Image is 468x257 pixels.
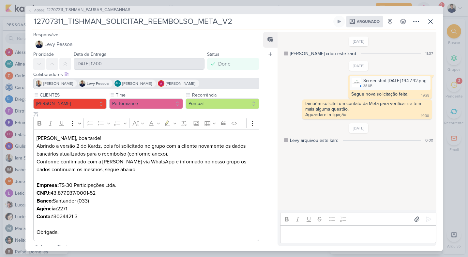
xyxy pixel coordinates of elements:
button: [PERSON_NAME] [33,98,107,109]
button: Pontual [186,98,259,109]
label: Prioridade [33,52,54,57]
div: Este log é visível à todos no kard [284,52,288,55]
strong: Agência: [37,205,57,212]
div: 0:00 [425,137,433,143]
label: Responsável [33,32,59,38]
strong: CNPJ: [37,190,51,196]
button: Done [207,58,259,70]
input: Select a date [74,58,205,70]
div: Editor editing area: main [33,129,260,241]
div: também solicitei um contato da Meta para verificar se tem mais alguma questão. [305,101,429,112]
p: Abrindo a versão 2 do Kardz, pois foi solicitado no grupo com a cliente novamente os dados bancár... [37,142,256,158]
img: Levy Pessoa [35,40,43,48]
div: Editor toolbar [33,117,260,129]
button: Levy Pessoa [33,38,260,50]
label: Data de Entrega [74,52,106,57]
label: CLIENTES [39,92,107,98]
div: 19:30 [421,113,429,119]
span: Levy Pessoa [87,81,109,86]
strong: Empresa: [37,182,59,189]
span: [PERSON_NAME] [122,81,152,86]
strong: Banco: [37,198,53,204]
span: Levy Pessoa [44,40,72,48]
button: Performance [109,98,183,109]
div: 38 KB [363,83,427,89]
div: Aguardarei a ligação. [305,112,347,117]
p: TS-30 Participações Ltda. 43.877.937/0001-52 Santander (033) 2271 13024421-3 Obrigada. [37,181,256,236]
strong: Conta: [37,213,52,220]
div: Arquivado [346,16,383,27]
p: AG [115,82,120,85]
div: Done [218,60,231,68]
label: Time [115,92,183,98]
div: Aline criou este kard [290,50,356,57]
img: Alessandra Gomes [158,80,164,87]
p: Conforme confirmado com a [PERSON_NAME] via WhatsApp e informado no nosso grupo os dados continua... [37,158,256,181]
div: Segue nova solicitação feita. [351,91,408,97]
label: Recorrência [191,92,259,98]
div: Aline Gimenez Graciano [114,80,121,87]
p: [PERSON_NAME], boa tarde! [37,134,256,142]
div: Colaboradores [33,71,260,78]
div: Levy arquivou este kard [290,137,339,144]
input: Kard Sem Título [32,16,332,27]
div: Editor toolbar [280,213,436,225]
img: Iara Santos [36,80,42,87]
label: Status [207,52,219,57]
span: [PERSON_NAME] [166,81,195,86]
div: 19:28 [421,93,429,98]
div: Ligar relógio [337,19,342,24]
div: Este log é visível à todos no kard [284,138,288,142]
div: Screenshot [DATE] 19.27.42.png [363,77,427,84]
span: Arquivado [357,20,380,23]
img: RYvYYg8sBIKdZQQ6tzRu1szq52IB8fDj1Pji12DP.png [352,78,361,87]
div: Screenshot 2025-09-25 at 19.27.42.png [350,76,430,90]
img: Levy Pessoa [79,80,85,87]
div: Anexos (2) [40,244,61,250]
div: 11:37 [425,51,433,56]
div: Editor editing area: main [280,225,436,243]
span: [PERSON_NAME] [43,81,73,86]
